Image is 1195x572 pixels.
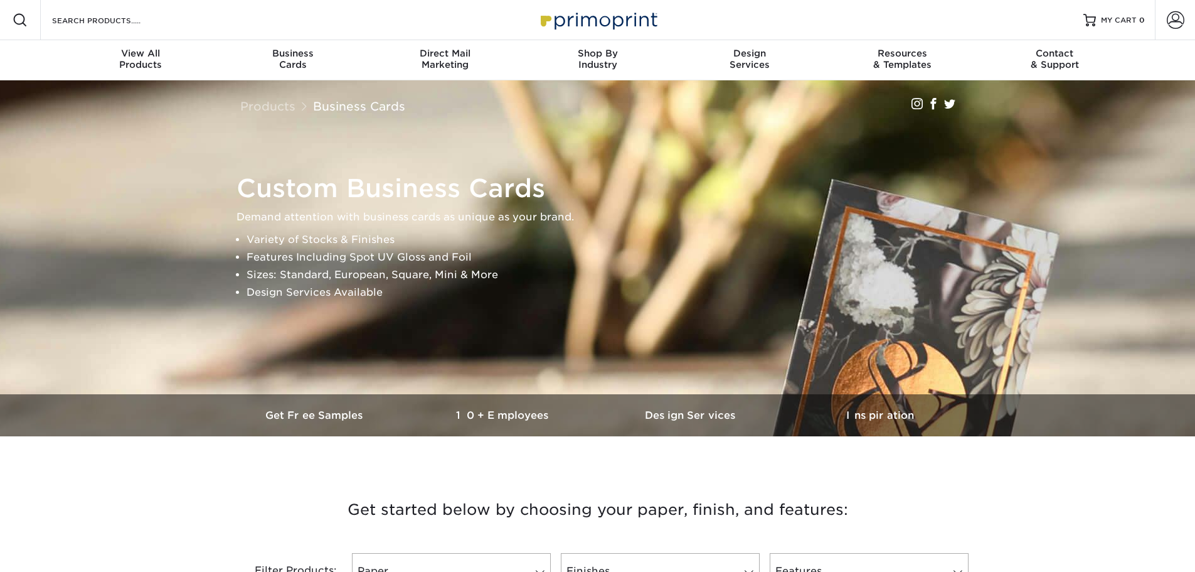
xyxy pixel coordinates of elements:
[521,48,674,59] span: Shop By
[240,99,295,113] a: Products
[826,40,979,80] a: Resources& Templates
[674,48,826,59] span: Design
[786,409,974,421] h3: Inspiration
[247,284,970,301] li: Design Services Available
[979,40,1131,80] a: Contact& Support
[247,231,970,249] li: Variety of Stocks & Finishes
[65,40,217,80] a: View AllProducts
[236,173,970,203] h1: Custom Business Cards
[521,40,674,80] a: Shop ByIndustry
[369,48,521,59] span: Direct Mail
[216,40,369,80] a: BusinessCards
[65,48,217,70] div: Products
[221,394,410,436] a: Get Free Samples
[521,48,674,70] div: Industry
[535,6,661,33] img: Primoprint
[826,48,979,70] div: & Templates
[369,40,521,80] a: Direct MailMarketing
[1101,15,1137,26] span: MY CART
[247,249,970,266] li: Features Including Spot UV Gloss and Foil
[231,482,965,538] h3: Get started below by choosing your paper, finish, and features:
[51,13,173,28] input: SEARCH PRODUCTS.....
[369,48,521,70] div: Marketing
[216,48,369,70] div: Cards
[598,394,786,436] a: Design Services
[598,409,786,421] h3: Design Services
[247,266,970,284] li: Sizes: Standard, European, Square, Mini & More
[313,99,405,113] a: Business Cards
[674,40,826,80] a: DesignServices
[221,409,410,421] h3: Get Free Samples
[674,48,826,70] div: Services
[410,394,598,436] a: 10+ Employees
[1139,16,1145,24] span: 0
[826,48,979,59] span: Resources
[979,48,1131,70] div: & Support
[979,48,1131,59] span: Contact
[410,409,598,421] h3: 10+ Employees
[236,208,970,226] p: Demand attention with business cards as unique as your brand.
[216,48,369,59] span: Business
[65,48,217,59] span: View All
[786,394,974,436] a: Inspiration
